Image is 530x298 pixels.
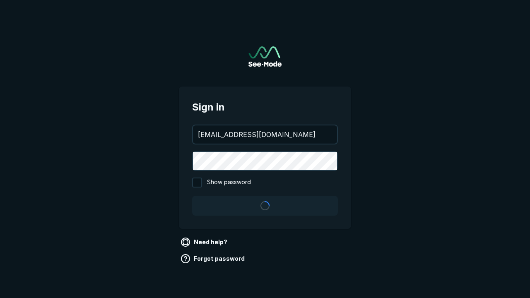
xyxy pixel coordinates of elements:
a: Go to sign in [248,46,282,67]
a: Forgot password [179,252,248,265]
img: See-Mode Logo [248,46,282,67]
span: Sign in [192,100,338,115]
input: your@email.com [193,125,337,144]
span: Show password [207,178,251,187]
a: Need help? [179,236,231,249]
